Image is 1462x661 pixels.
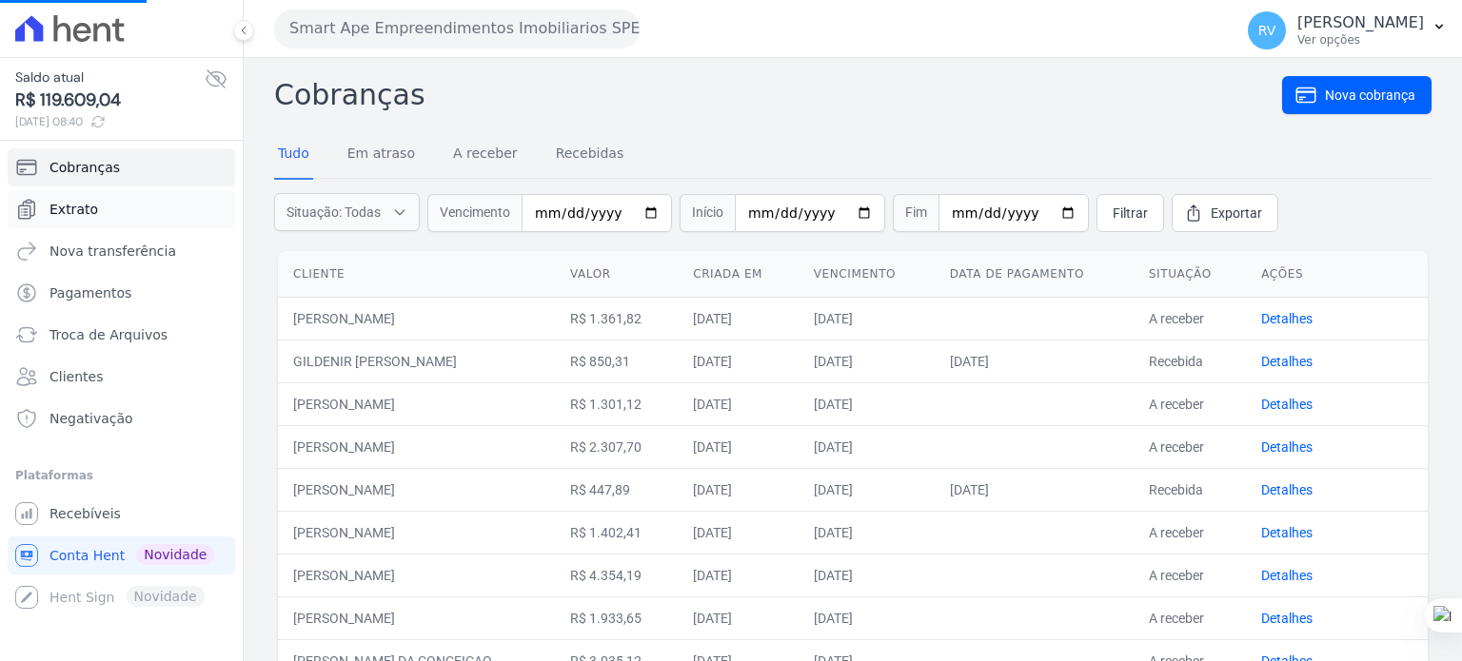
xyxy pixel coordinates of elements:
[893,194,938,232] span: Fim
[1282,76,1432,114] a: Nova cobrança
[278,425,555,468] td: [PERSON_NAME]
[1261,439,1313,455] a: Detalhes
[278,382,555,425] td: [PERSON_NAME]
[799,340,935,382] td: [DATE]
[15,87,205,113] span: R$ 119.609,04
[1134,554,1246,596] td: A receber
[278,297,555,340] td: [PERSON_NAME]
[678,511,799,554] td: [DATE]
[1113,204,1148,223] span: Filtrar
[8,190,235,228] a: Extrato
[49,158,120,177] span: Cobranças
[555,596,678,639] td: R$ 1.933,65
[555,425,678,468] td: R$ 2.307,70
[678,340,799,382] td: [DATE]
[678,297,799,340] td: [DATE]
[286,203,381,222] span: Situação: Todas
[935,468,1134,511] td: [DATE]
[799,251,935,298] th: Vencimento
[1134,468,1246,511] td: Recebida
[799,511,935,554] td: [DATE]
[8,399,235,437] a: Negativação
[1233,4,1462,57] button: RV [PERSON_NAME] Ver opções
[49,283,131,302] span: Pagamentos
[555,382,678,425] td: R$ 1.301,12
[8,148,235,186] a: Cobranças
[278,554,555,596] td: [PERSON_NAME]
[1134,297,1246,340] td: A receber
[274,10,640,48] button: Smart Ape Empreendimentos Imobiliarios SPE LTDA
[1325,86,1415,105] span: Nova cobrança
[278,596,555,639] td: [PERSON_NAME]
[1134,511,1246,554] td: A receber
[49,242,176,261] span: Nova transferência
[49,409,133,428] span: Negativação
[15,464,227,487] div: Plataformas
[555,251,678,298] th: Valor
[136,544,214,565] span: Novidade
[678,425,799,468] td: [DATE]
[49,367,103,386] span: Clientes
[555,511,678,554] td: R$ 1.402,41
[1261,354,1313,369] a: Detalhes
[15,68,205,87] span: Saldo atual
[8,495,235,533] a: Recebíveis
[49,504,121,523] span: Recebíveis
[1258,24,1276,37] span: RV
[274,130,313,180] a: Tudo
[427,194,522,232] span: Vencimento
[274,73,1282,116] h2: Cobranças
[799,382,935,425] td: [DATE]
[449,130,522,180] a: A receber
[278,340,555,382] td: GILDENIR [PERSON_NAME]
[799,596,935,639] td: [DATE]
[935,340,1134,382] td: [DATE]
[278,251,555,298] th: Cliente
[1134,251,1246,298] th: Situação
[278,511,555,554] td: [PERSON_NAME]
[15,148,227,616] nav: Sidebar
[1134,382,1246,425] td: A receber
[1261,525,1313,540] a: Detalhes
[1261,482,1313,497] a: Detalhes
[1172,194,1278,232] a: Exportar
[678,468,799,511] td: [DATE]
[1261,568,1313,583] a: Detalhes
[1261,311,1313,326] a: Detalhes
[1096,194,1164,232] a: Filtrar
[555,340,678,382] td: R$ 850,31
[678,251,799,298] th: Criada em
[8,536,235,574] a: Conta Hent Novidade
[1134,425,1246,468] td: A receber
[344,130,419,180] a: Em atraso
[1261,397,1313,412] a: Detalhes
[274,193,420,231] button: Situação: Todas
[680,194,735,232] span: Início
[1261,611,1313,626] a: Detalhes
[1134,596,1246,639] td: A receber
[1297,32,1424,48] p: Ver opções
[799,425,935,468] td: [DATE]
[678,554,799,596] td: [DATE]
[678,382,799,425] td: [DATE]
[799,468,935,511] td: [DATE]
[49,546,125,565] span: Conta Hent
[1297,13,1424,32] p: [PERSON_NAME]
[555,468,678,511] td: R$ 447,89
[555,554,678,596] td: R$ 4.354,19
[1134,340,1246,382] td: Recebida
[49,200,98,219] span: Extrato
[8,232,235,270] a: Nova transferência
[15,113,205,130] span: [DATE] 08:40
[8,358,235,396] a: Clientes
[799,297,935,340] td: [DATE]
[678,596,799,639] td: [DATE]
[49,325,168,344] span: Troca de Arquivos
[555,297,678,340] td: R$ 1.361,82
[935,251,1134,298] th: Data de pagamento
[1246,251,1428,298] th: Ações
[799,554,935,596] td: [DATE]
[552,130,628,180] a: Recebidas
[278,468,555,511] td: [PERSON_NAME]
[8,274,235,312] a: Pagamentos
